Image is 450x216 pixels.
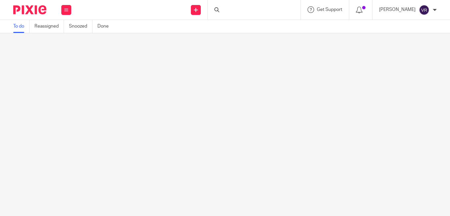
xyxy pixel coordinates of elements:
img: Pixie [13,5,46,14]
span: Get Support [317,7,342,12]
a: Reassigned [34,20,64,33]
img: svg%3E [419,5,429,15]
p: [PERSON_NAME] [379,6,416,13]
a: To do [13,20,29,33]
a: Done [97,20,114,33]
a: Snoozed [69,20,92,33]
